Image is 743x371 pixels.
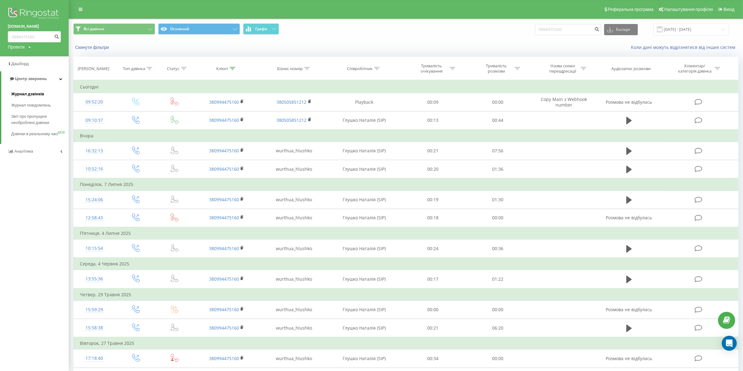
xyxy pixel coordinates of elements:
[74,288,738,301] td: Четвер, 29 Травня 2025
[209,215,239,221] a: 380994475160
[401,270,466,288] td: 00:17
[530,93,598,111] td: Copy Main з Webhook number
[546,63,579,74] div: Назва схеми переадресації
[209,166,239,172] a: 380994475160
[73,23,155,35] button: Всі дзвінки
[167,66,179,71] div: Статус
[158,23,240,35] button: Основний
[209,307,239,312] a: 380994475160
[347,66,373,71] div: Співробітник
[123,66,145,71] div: Тип дзвінка
[611,66,651,71] div: Аудіозапис розмови
[260,350,328,368] td: wurthua_hlushko
[631,44,738,50] a: Коли дані можуть відрізнятися вiд інших систем
[8,23,61,30] a: [DOMAIN_NAME]
[11,113,66,126] span: Звіт про пропущені необроблені дзвінки
[80,304,109,316] div: 15:59:29
[11,102,51,108] span: Журнал повідомлень
[80,273,109,285] div: 13:55:36
[11,131,58,137] span: Дзвінки в реальному часі
[11,128,69,140] a: Дзвінки в реальному часіNEW
[11,111,69,128] a: Звіт про пропущені необроблені дзвінки
[328,142,401,160] td: Глушко Наталія (SIP)
[328,191,401,209] td: Глушко Наталія (SIP)
[328,160,401,178] td: Глушко Наталія (SIP)
[724,7,735,12] span: Вихід
[401,93,466,111] td: 00:09
[466,301,530,319] td: 00:00
[11,61,29,66] span: Дашборд
[209,355,239,361] a: 380994475160
[277,66,303,71] div: Бізнес номер
[606,215,652,221] span: Розмова не відбулась
[328,270,401,288] td: Глушко Наталія (SIP)
[209,117,239,123] a: 380994475160
[328,319,401,337] td: Глушко Наталія (SIP)
[277,117,307,123] a: 380505851212
[1,71,69,86] a: Центр звернень
[15,76,47,81] span: Центр звернень
[328,209,401,227] td: Глушко Наталія (SIP)
[401,240,466,258] td: 00:24
[466,160,530,178] td: 01:36
[608,7,654,12] span: Реферальна програма
[80,352,109,364] div: 17:18:40
[255,27,267,31] span: Графік
[14,149,33,154] span: Аналiтика
[677,63,713,74] div: Коментар/категорія дзвінка
[277,99,307,105] a: 380505851212
[73,45,112,50] button: Скинути фільтри
[11,100,69,111] a: Журнал повідомлень
[80,194,109,206] div: 15:24:06
[401,191,466,209] td: 00:19
[8,31,61,42] input: Пошук за номером
[260,209,328,227] td: wurthua_hlushko
[606,99,652,105] span: Розмова не відбулась
[466,209,530,227] td: 00:00
[260,160,328,178] td: wurthua_hlushko
[11,88,69,100] a: Журнал дзвінків
[401,209,466,227] td: 00:18
[11,91,44,97] span: Журнал дзвінків
[401,142,466,160] td: 00:21
[466,111,530,130] td: 00:44
[604,24,638,35] button: Експорт
[74,337,738,350] td: Вівторок, 27 Травня 2025
[80,212,109,224] div: 12:58:43
[260,191,328,209] td: wurthua_hlushko
[466,240,530,258] td: 00:36
[606,355,652,361] span: Розмова не відбулась
[80,242,109,254] div: 10:15:54
[535,24,601,35] input: Пошук за номером
[401,350,466,368] td: 00:34
[401,319,466,337] td: 00:21
[216,66,228,71] div: Клієнт
[260,270,328,288] td: wurthua_hlushko
[84,26,104,31] span: Всі дзвінки
[78,66,109,71] div: [PERSON_NAME]
[328,240,401,258] td: Глушко Наталія (SIP)
[8,44,25,50] div: Проекти
[328,350,401,368] td: Глушко Наталія (SIP)
[466,319,530,337] td: 06:20
[328,93,401,111] td: Playback
[260,301,328,319] td: wurthua_hlushko
[209,99,239,105] a: 380994475160
[209,276,239,282] a: 380994475160
[80,96,109,108] div: 09:52:20
[466,142,530,160] td: 07:56
[74,227,738,240] td: П’ятниця, 4 Липня 2025
[480,63,513,74] div: Тривалість розмови
[80,163,109,175] div: 10:52:16
[260,240,328,258] td: wurthua_hlushko
[74,178,738,191] td: Понеділок, 7 Липня 2025
[260,142,328,160] td: wurthua_hlushko
[606,307,652,312] span: Розмова не відбулась
[209,325,239,331] a: 380994475160
[415,63,448,74] div: Тривалість очікування
[722,336,737,351] div: Open Intercom Messenger
[328,111,401,130] td: Глушко Наталія (SIP)
[80,114,109,126] div: 09:10:37
[260,319,328,337] td: wurthua_hlushko
[80,322,109,334] div: 15:58:38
